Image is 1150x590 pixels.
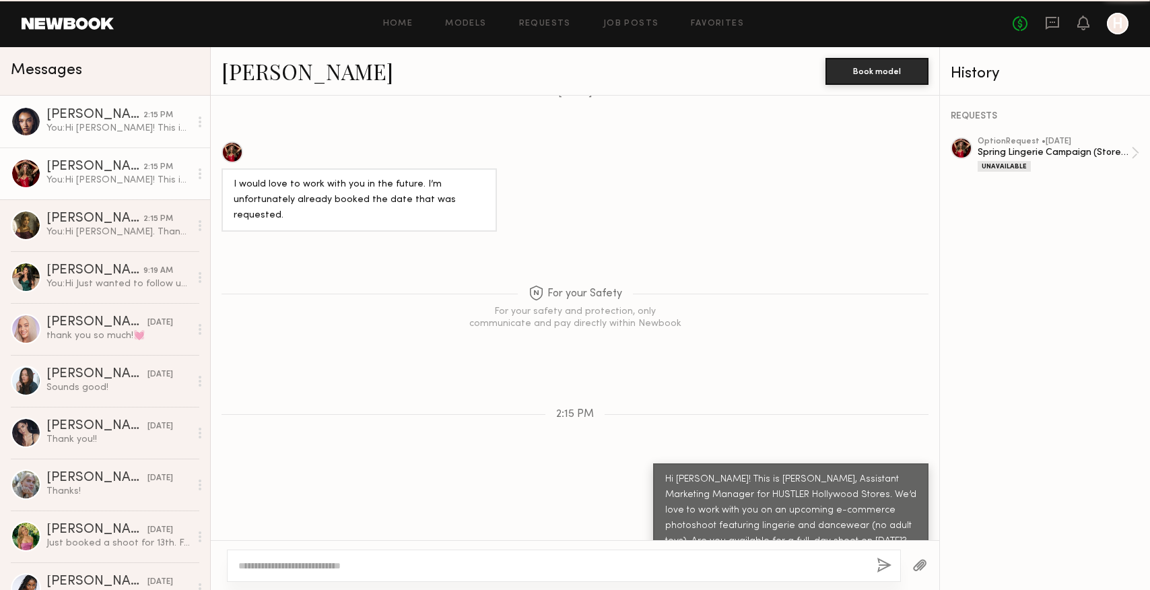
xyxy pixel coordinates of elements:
[825,65,928,76] a: Book model
[143,109,173,122] div: 2:15 PM
[46,316,147,329] div: [PERSON_NAME]
[1107,13,1128,34] a: H
[951,66,1139,81] div: History
[46,537,190,550] div: Just booked a shoot for 13th. Free 14-18
[46,471,147,485] div: [PERSON_NAME]
[46,122,190,135] div: You: Hi [PERSON_NAME]! This is [PERSON_NAME], Assistant Marketing Manager for HUSTLER Hollywood S...
[147,420,173,433] div: [DATE]
[147,472,173,485] div: [DATE]
[529,286,622,302] span: For your Safety
[147,368,173,381] div: [DATE]
[147,317,173,329] div: [DATE]
[234,177,485,224] div: I would love to work with you in the future. I’m unfortunately already booked the date that was r...
[46,277,190,290] div: You: Hi Just wanted to follow up on your availability for [DATE].
[46,523,147,537] div: [PERSON_NAME]
[46,485,190,498] div: Thanks!
[143,265,173,277] div: 9:19 AM
[143,161,173,174] div: 2:15 PM
[665,472,916,550] div: Hi [PERSON_NAME]! This is [PERSON_NAME], Assistant Marketing Manager for HUSTLER Hollywood Stores...
[978,146,1131,159] div: Spring Lingerie Campaign (Stores, Social Media, Online)
[445,20,486,28] a: Models
[46,264,143,277] div: [PERSON_NAME]
[556,409,594,420] span: 2:15 PM
[46,212,143,226] div: [PERSON_NAME]
[46,433,190,446] div: Thank you!!
[978,137,1139,172] a: optionRequest •[DATE]Spring Lingerie Campaign (Stores, Social Media, Online)Unavailable
[951,112,1139,121] div: REQUESTS
[147,524,173,537] div: [DATE]
[467,306,683,330] div: For your safety and protection, only communicate and pay directly within Newbook
[825,58,928,85] button: Book model
[46,329,190,342] div: thank you so much!💓
[222,57,393,86] a: [PERSON_NAME]
[46,108,143,122] div: [PERSON_NAME]
[46,420,147,433] div: [PERSON_NAME]
[46,226,190,238] div: You: Hi [PERSON_NAME]. Thank you for letting us know. We will keep you in mind for future shoots....
[978,137,1131,146] div: option Request • [DATE]
[46,174,190,187] div: You: Hi [PERSON_NAME]! This is [PERSON_NAME], Assistant Marketing Manager for HUSTLER Hollywood S...
[46,368,147,381] div: [PERSON_NAME]
[519,20,571,28] a: Requests
[11,63,82,78] span: Messages
[978,161,1031,172] div: Unavailable
[143,213,173,226] div: 2:15 PM
[46,575,147,589] div: [PERSON_NAME]
[46,381,190,394] div: Sounds good!
[603,20,659,28] a: Job Posts
[691,20,744,28] a: Favorites
[46,160,143,174] div: [PERSON_NAME]
[383,20,413,28] a: Home
[147,576,173,589] div: [DATE]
